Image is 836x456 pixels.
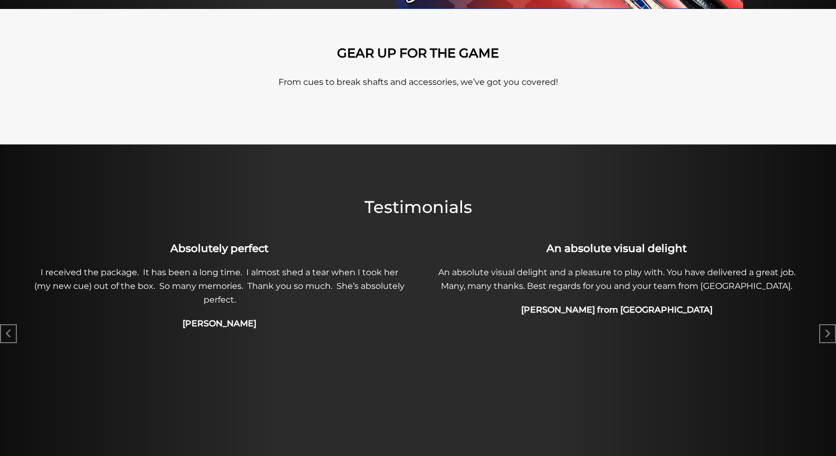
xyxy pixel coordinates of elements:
[27,317,412,330] h4: [PERSON_NAME]
[424,240,810,256] h3: An absolute visual delight
[424,266,810,293] p: An absolute visual delight and a pleasure to play with. You have delivered a great job. Many, man...
[27,266,412,307] p: I received the package. It has been a long time. I almost shed a tear when I took her (my new cue...
[424,240,810,321] div: 2 / 49
[424,304,810,316] h4: [PERSON_NAME] from [GEOGRAPHIC_DATA]
[337,45,499,61] strong: GEAR UP FOR THE GAME
[118,76,719,89] p: From cues to break shafts and accessories, we’ve got you covered!
[27,240,412,256] h3: Absolutely perfect
[26,240,413,335] div: 1 / 49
